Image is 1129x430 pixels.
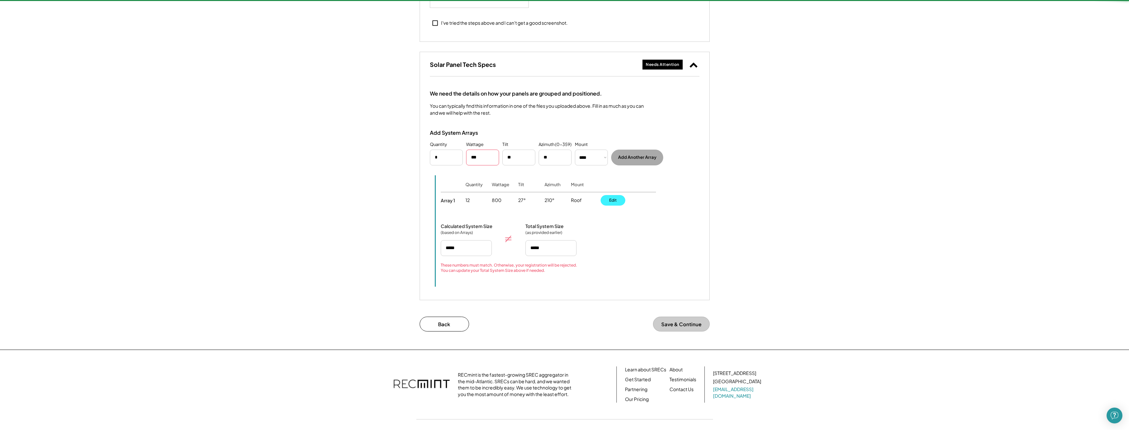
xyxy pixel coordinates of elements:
[625,376,651,383] a: Get Started
[430,129,496,136] div: Add System Arrays
[653,317,710,331] button: Save & Continue
[492,197,501,204] div: 800
[713,378,761,385] div: [GEOGRAPHIC_DATA]
[669,376,696,383] a: Testimonials
[1107,408,1122,423] div: Open Intercom Messenger
[713,370,756,377] div: [STREET_ADDRESS]
[669,386,694,393] a: Contact Us
[458,372,575,397] div: RECmint is the fastest-growing SREC aggregator in the mid-Atlantic. SRECs can be hard, and we wan...
[394,373,450,396] img: recmint-logotype%403x.png
[669,366,683,373] a: About
[539,141,572,148] div: Azimuth (0-359)
[466,141,484,148] div: Wattage
[571,182,584,197] div: Mount
[601,195,625,206] button: Edit
[441,197,455,203] div: Array 1
[430,102,644,116] div: You can typically find this information in one of the files you uploaded above. Fill in as much a...
[575,141,588,148] div: Mount
[420,317,469,331] button: Back
[430,141,447,148] div: Quantity
[492,182,509,197] div: Wattage
[441,223,492,229] div: Calculated System Size
[545,197,554,204] div: 210°
[430,90,602,98] div: We need the details on how your panels are grouped and positioned.
[545,182,560,197] div: Azimuth
[430,61,496,68] h3: Solar Panel Tech Specs
[465,182,483,197] div: Quantity
[611,150,663,165] button: Add Another Array
[571,197,582,204] div: Roof
[441,263,577,274] div: These numbers must match. Otherwise, your registration will be rejected. You can update your Tota...
[625,386,647,393] a: Partnering
[441,20,568,26] div: I've tried the steps above and I can't get a good screenshot.
[713,386,762,399] a: [EMAIL_ADDRESS][DOMAIN_NAME]
[525,230,562,235] div: (as provided earlier)
[646,62,679,68] div: Needs Attention
[518,182,524,197] div: Tilt
[441,230,474,235] div: (based on Arrays)
[465,197,470,204] div: 12
[625,366,666,373] a: Learn about SRECs
[518,197,526,204] div: 27°
[502,141,508,148] div: Tilt
[625,396,649,403] a: Our Pricing
[525,223,564,229] div: Total System Size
